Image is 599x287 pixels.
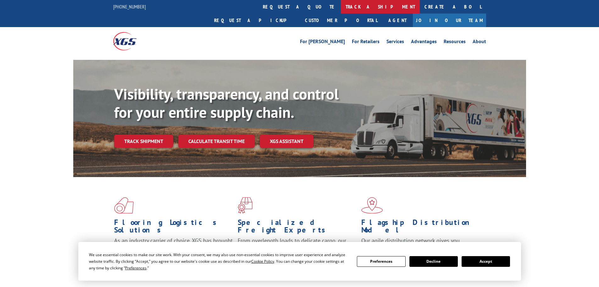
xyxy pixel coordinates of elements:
div: We use essential cookies to make our site work. With your consent, we may also use non-essential ... [89,251,349,271]
h1: Specialized Freight Experts [238,219,357,237]
a: Advantages [411,39,437,46]
div: Cookie Consent Prompt [78,242,521,281]
a: Resources [444,39,466,46]
img: xgs-icon-focused-on-flooring-red [238,197,252,214]
img: xgs-icon-flagship-distribution-model-red [361,197,383,214]
span: As an industry carrier of choice, XGS has brought innovation and dedication to flooring logistics... [114,237,233,259]
span: Cookie Policy [251,259,274,264]
img: xgs-icon-total-supply-chain-intelligence-red [114,197,134,214]
a: Agent [382,14,413,27]
a: Calculate transit time [178,135,255,148]
a: XGS ASSISTANT [260,135,313,148]
p: From overlength loads to delicate cargo, our experienced staff knows the best way to move your fr... [238,237,357,265]
a: Track shipment [114,135,173,148]
a: Services [386,39,404,46]
h1: Flagship Distribution Model [361,219,480,237]
a: Join Our Team [413,14,486,27]
a: Customer Portal [300,14,382,27]
a: For [PERSON_NAME] [300,39,345,46]
h1: Flooring Logistics Solutions [114,219,233,237]
span: Our agile distribution network gives you nationwide inventory management on demand. [361,237,477,252]
b: Visibility, transparency, and control for your entire supply chain. [114,84,339,122]
button: Decline [409,256,458,267]
button: Preferences [357,256,405,267]
a: About [473,39,486,46]
a: For Retailers [352,39,380,46]
button: Accept [462,256,510,267]
a: [PHONE_NUMBER] [113,3,146,10]
a: Request a pickup [209,14,300,27]
span: Preferences [125,265,147,271]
